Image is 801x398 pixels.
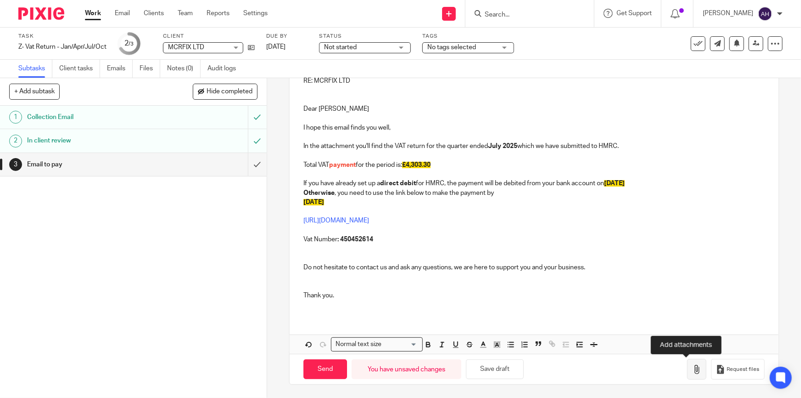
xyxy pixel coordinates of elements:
[27,158,168,171] h1: Email to pay
[758,6,773,21] img: svg%3E
[303,359,347,379] input: Send
[167,60,201,78] a: Notes (0)
[303,199,324,205] span: [DATE]
[711,359,764,380] button: Request files
[18,42,106,51] div: Z- Vat Return - Jan/Apr/Jul/Oct
[303,190,335,196] strong: Otherwise
[266,33,308,40] label: Due by
[604,180,625,187] span: [DATE]
[427,44,476,51] span: No tags selected
[140,60,160,78] a: Files
[303,179,764,188] p: If you have already set up a for HMRC, the payment will be debited from your bank account on
[9,84,60,99] button: + Add subtask
[303,104,764,114] p: Dear [PERSON_NAME]
[107,60,133,78] a: Emails
[178,9,193,18] a: Team
[380,180,416,187] strong: direct debit
[303,76,764,85] p: RE: MCRFIX LTD
[303,263,764,272] p: Do not hesitate to contact us and ask any questions, we are here to support you and your business.
[324,44,357,51] span: Not started
[384,340,417,349] input: Search for option
[27,110,168,124] h1: Collection Email
[337,236,373,243] strong: : 450452614
[319,33,411,40] label: Status
[303,235,764,244] p: Vat Number
[59,60,100,78] a: Client tasks
[422,33,514,40] label: Tags
[207,88,252,96] span: Hide completed
[124,38,134,49] div: 2
[484,11,566,19] input: Search
[18,7,64,20] img: Pixie
[266,44,286,50] span: [DATE]
[18,60,52,78] a: Subtasks
[163,33,255,40] label: Client
[207,60,243,78] a: Audit logs
[727,366,760,373] span: Request files
[303,160,764,170] p: Total VAT for the period is:
[115,9,130,18] a: Email
[303,291,764,300] p: Thank you.
[303,217,369,224] a: [URL][DOMAIN_NAME]
[303,188,764,198] p: , you need to use the link below to make the payment by
[18,33,106,40] label: Task
[503,143,517,149] strong: 2025
[243,9,268,18] a: Settings
[466,359,524,379] button: Save draft
[85,9,101,18] a: Work
[129,41,134,46] small: /3
[616,10,652,17] span: Get Support
[703,9,753,18] p: [PERSON_NAME]
[352,359,461,379] div: You have unsaved changes
[9,111,22,124] div: 1
[144,9,164,18] a: Clients
[193,84,258,99] button: Hide completed
[27,134,168,148] h1: In client review
[331,337,423,352] div: Search for option
[402,162,431,168] span: £4,303.30
[168,44,204,51] span: MCRFIX LTD
[488,143,501,149] strong: July
[329,162,356,168] span: payment
[207,9,230,18] a: Reports
[303,142,764,151] p: In the attachment you'll find the VAT return for the quarter ended which we have submitted to HMRC.
[303,123,764,132] p: I hope this email finds you well,
[333,340,383,349] span: Normal text size
[9,135,22,148] div: 2
[9,158,22,171] div: 3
